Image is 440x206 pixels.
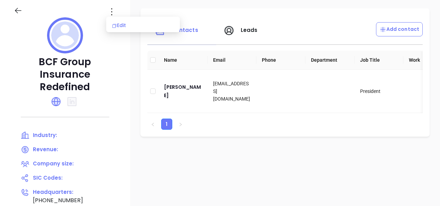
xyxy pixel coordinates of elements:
span: Leads [241,26,258,34]
span: Contacts [172,26,198,34]
td: [EMAIL_ADDRESS][DOMAIN_NAME] [208,70,257,113]
p: BCF Group Insurance Redefined [14,56,116,93]
span: Industry: [33,131,57,139]
span: Headquarters: [33,188,73,196]
th: Name [158,51,208,70]
th: Job Title [355,51,404,70]
span: Company size: [33,160,74,167]
li: Previous Page [147,119,158,130]
th: Email [208,51,257,70]
a: [PERSON_NAME] [164,83,202,100]
img: profile logo [47,17,83,53]
span: right [178,122,183,127]
span: left [151,122,155,127]
p: Add contact [379,26,419,33]
button: right [175,119,186,130]
th: Department [305,51,355,70]
span: [PHONE_NUMBER] [33,196,83,204]
span: Revenue: [33,146,58,153]
li: 1 [161,119,172,130]
div: Edit [112,22,174,29]
td: President [355,70,404,113]
th: Phone [256,51,305,70]
button: left [147,119,158,130]
a: 1 [162,119,172,129]
li: Next Page [175,119,186,130]
span: SIC Codes: [33,174,63,181]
